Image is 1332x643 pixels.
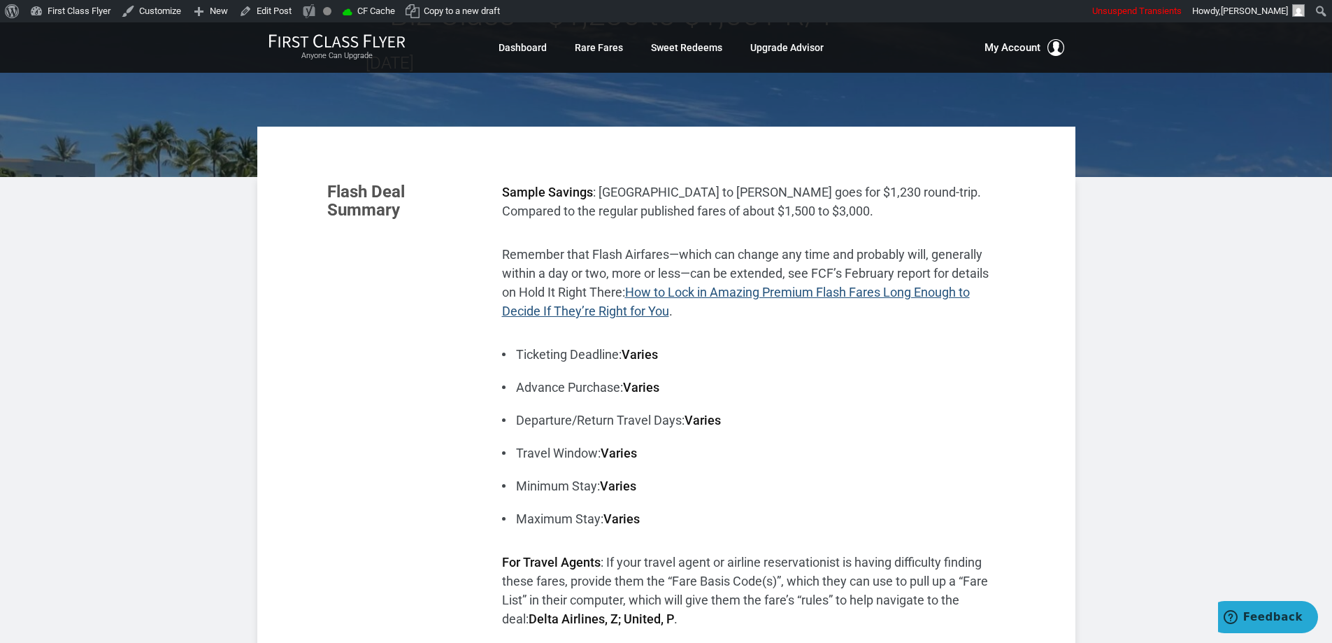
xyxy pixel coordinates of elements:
[600,479,636,493] strong: Varies
[502,476,1005,495] li: Minimum Stay:
[623,380,659,395] strong: Varies
[502,345,1005,364] li: Ticketing Deadline:
[502,183,1005,220] p: : [GEOGRAPHIC_DATA] to [PERSON_NAME] goes for $1,230 round-trip. Compared to the regular publishe...
[499,35,547,60] a: Dashboard
[268,34,406,62] a: First Class FlyerAnyone Can Upgrade
[502,444,1005,462] li: Travel Window:
[1221,6,1288,16] span: [PERSON_NAME]
[601,446,637,460] strong: Varies
[575,35,623,60] a: Rare Fares
[685,413,721,428] strong: Varies
[984,39,1040,56] span: My Account
[327,183,481,220] h3: Flash Deal Summary
[502,555,601,570] strong: For Travel Agents
[502,553,1005,628] p: : If your travel agent or airline reservationist is having difficulty finding these fares, provid...
[529,612,674,626] strong: Delta Airlines, Z; United, P
[502,509,1005,528] li: Maximum Stay:
[1092,6,1182,16] span: Unsuspend Transients
[651,35,722,60] a: Sweet Redeems
[1218,601,1318,636] iframe: Opens a widget where you can find more information
[984,39,1064,56] button: My Account
[268,51,406,61] small: Anyone Can Upgrade
[502,245,1005,320] p: Remember that Flash Airfares—which can change any time and probably will, generally within a day ...
[750,35,824,60] a: Upgrade Advisor
[622,347,658,362] strong: Varies
[502,378,1005,397] li: Advance Purchase:
[502,285,970,318] a: How to Lock in Amazing Premium Flash Fares Long Enough to Decide If They’re Right for You
[603,511,640,526] strong: Varies
[502,411,1005,430] li: Departure/Return Travel Days:
[268,34,406,48] img: First Class Flyer
[502,185,593,199] strong: Sample Savings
